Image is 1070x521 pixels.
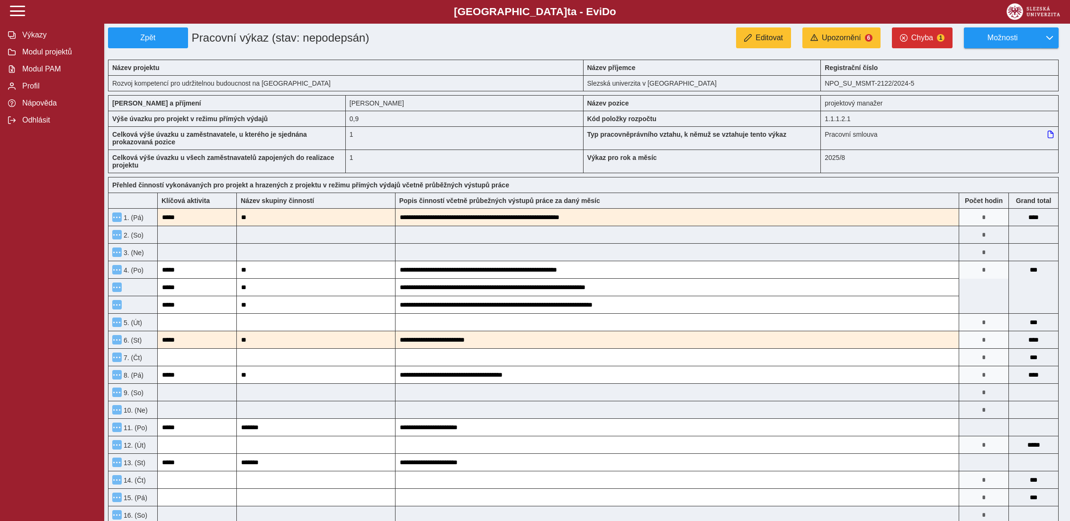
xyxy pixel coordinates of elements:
[399,197,600,204] b: Popis činností včetně průbežných výstupů práce za daný měsíc
[188,27,507,48] h1: Pracovní výkaz (stav: nepodepsán)
[122,424,147,432] span: 11. (Po)
[112,335,122,344] button: Menu
[112,247,122,257] button: Menu
[112,458,122,467] button: Menu
[122,371,144,379] span: 8. (Pá)
[802,27,881,48] button: Upozornění6
[911,34,933,42] span: Chyba
[112,212,122,222] button: Menu
[755,34,783,42] span: Editovat
[112,353,122,362] button: Menu
[112,370,122,380] button: Menu
[112,99,201,107] b: [PERSON_NAME] a příjmení
[112,115,268,123] b: Výše úvazku pro projekt v režimu přímých výdajů
[122,319,142,327] span: 5. (Út)
[112,283,122,292] button: Menu
[162,197,210,204] b: Klíčová aktivita
[112,510,122,520] button: Menu
[825,64,878,71] b: Registrační číslo
[587,99,629,107] b: Název pozice
[821,95,1059,111] div: projektový manažer
[865,34,872,42] span: 6
[346,95,584,111] div: [PERSON_NAME]
[112,265,122,274] button: Menu
[584,75,821,91] div: Slezská univerzita v [GEOGRAPHIC_DATA]
[112,230,122,239] button: Menu
[587,64,636,71] b: Název příjemce
[112,34,184,42] span: Zpět
[241,197,314,204] b: Název skupiny činností
[122,214,144,221] span: 1. (Pá)
[821,75,1059,91] div: NPO_SU_MSMT-2122/2024-5
[112,475,122,485] button: Menu
[959,197,1008,204] b: Počet hodin
[122,459,145,467] span: 13. (St)
[736,27,791,48] button: Editovat
[122,477,146,484] span: 14. (Čt)
[821,126,1059,150] div: Pracovní smlouva
[122,442,146,449] span: 12. (Út)
[567,6,570,18] span: t
[122,494,147,502] span: 15. (Pá)
[112,318,122,327] button: Menu
[821,111,1059,126] div: 1.1.1.2.1
[112,440,122,450] button: Menu
[122,512,147,519] span: 16. (So)
[19,65,96,73] span: Modul PAM
[122,354,142,362] span: 7. (Čt)
[122,406,148,414] span: 10. (Ne)
[1007,3,1060,20] img: logo_web_su.png
[112,388,122,397] button: Menu
[19,99,96,107] span: Nápověda
[822,34,861,42] span: Upozornění
[610,6,616,18] span: o
[122,266,144,274] span: 4. (Po)
[112,64,160,71] b: Název projektu
[122,249,144,256] span: 3. (Ne)
[108,27,188,48] button: Zpět
[122,336,142,344] span: 6. (St)
[122,231,144,239] span: 2. (So)
[587,131,787,138] b: Typ pracovněprávního vztahu, k němuž se vztahuje tento výkaz
[19,82,96,90] span: Profil
[112,131,307,146] b: Celková výše úvazku u zaměstnavatele, u kterého je sjednána prokazovaná pozice
[112,300,122,309] button: Menu
[346,150,584,173] div: 1
[19,31,96,39] span: Výkazy
[112,423,122,432] button: Menu
[112,405,122,415] button: Menu
[112,493,122,502] button: Menu
[964,27,1041,48] button: Možnosti
[112,181,509,189] b: Přehled činností vykonávaných pro projekt a hrazených z projektu v režimu přímých výdajů včetně p...
[972,34,1033,42] span: Možnosti
[28,6,1042,18] b: [GEOGRAPHIC_DATA] a - Evi
[602,6,610,18] span: D
[587,154,657,161] b: Výkaz pro rok a měsíc
[937,34,944,42] span: 1
[19,116,96,124] span: Odhlásit
[892,27,953,48] button: Chyba1
[1009,197,1058,204] b: Suma za den přes všechny výkazy
[112,154,334,169] b: Celková výše úvazku u všech zaměstnavatelů zapojených do realizace projektu
[19,48,96,56] span: Modul projektů
[108,75,584,91] div: Rozvoj kompetencí pro udržitelnou budoucnost na [GEOGRAPHIC_DATA]
[587,115,656,123] b: Kód položky rozpočtu
[122,389,144,397] span: 9. (So)
[821,150,1059,173] div: 2025/8
[346,111,584,126] div: 7,2 h / den. 36 h / týden.
[346,126,584,150] div: 1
